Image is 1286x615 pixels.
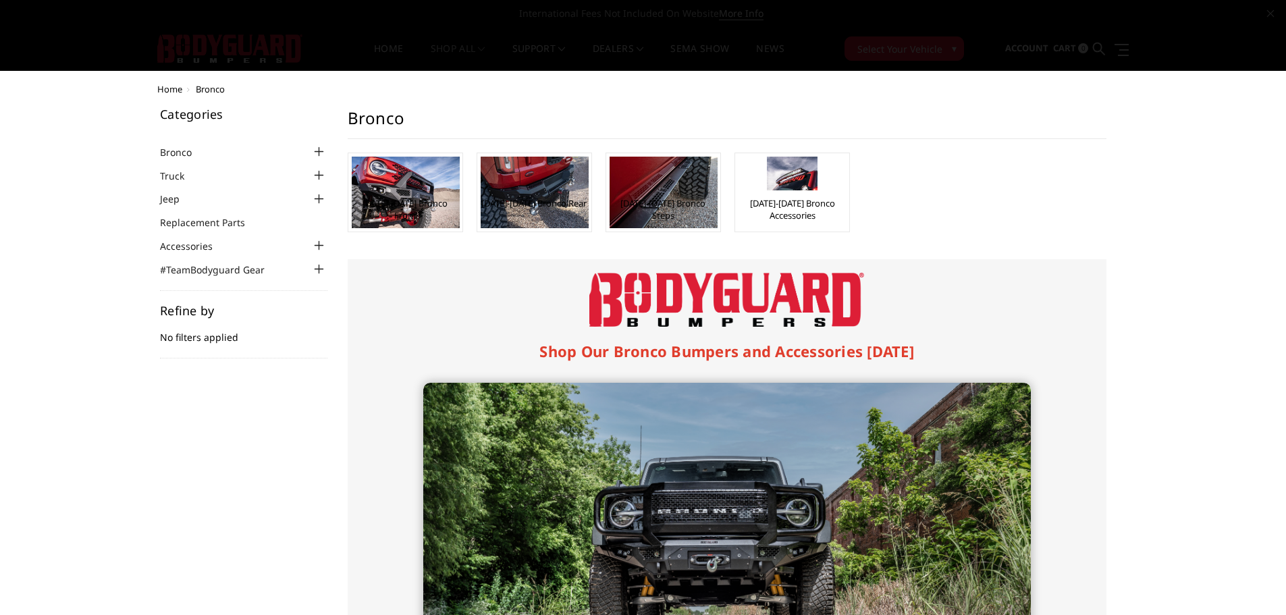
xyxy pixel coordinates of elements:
[756,44,784,70] a: News
[160,145,209,159] a: Bronco
[512,44,566,70] a: Support
[1005,30,1048,67] a: Account
[952,41,957,55] span: ▾
[160,263,282,277] a: #TeamBodyguard Gear
[160,215,262,230] a: Replacement Parts
[160,192,196,206] a: Jeep
[857,42,942,56] span: Select Your Vehicle
[739,197,846,221] a: [DATE]-[DATE] Bronco Accessories
[352,197,459,221] a: [DATE]-[DATE] Bronco Front
[157,83,182,95] a: Home
[1053,30,1088,67] a: Cart 0
[160,304,327,358] div: No filters applied
[157,34,302,63] img: BODYGUARD BUMPERS
[481,197,587,209] a: [DATE]-[DATE] Bronco Rear
[1005,42,1048,54] span: Account
[593,44,644,70] a: Dealers
[610,197,717,221] a: [DATE]-[DATE] Bronco Steps
[431,44,485,70] a: shop all
[1053,42,1076,54] span: Cart
[160,239,230,253] a: Accessories
[1078,43,1088,53] span: 0
[160,304,327,317] h5: Refine by
[845,36,964,61] button: Select Your Vehicle
[374,44,403,70] a: Home
[196,83,225,95] span: Bronco
[348,108,1106,139] h1: Bronco
[589,273,864,327] img: Bodyguard Bumpers Logo
[160,169,201,183] a: Truck
[670,44,729,70] a: SEMA Show
[423,340,1031,363] h1: Shop Our Bronco Bumpers and Accessories [DATE]
[160,108,327,120] h5: Categories
[719,7,763,20] a: More Info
